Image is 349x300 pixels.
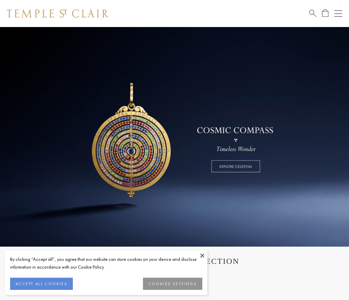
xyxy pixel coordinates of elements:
div: By clicking “Accept all”, you agree that our website can store cookies on your device and disclos... [10,255,202,271]
a: Search [309,9,316,18]
a: Open Shopping Bag [322,9,328,18]
button: COOKIES SETTINGS [143,278,202,290]
button: Open navigation [334,9,342,18]
img: Temple St. Clair [7,9,109,18]
button: ACCEPT ALL COOKIES [10,278,73,290]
